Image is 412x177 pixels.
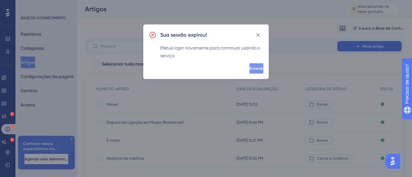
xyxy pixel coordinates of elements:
[15,3,55,8] font: Precisar de ajuda?
[249,66,263,71] font: Entendi
[160,45,260,58] font: Efetue login novamente para continuar usando o serviço.
[385,152,404,171] iframe: Iniciador do Assistente de IA do UserGuiding
[160,32,207,38] font: Sua sessão expirou!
